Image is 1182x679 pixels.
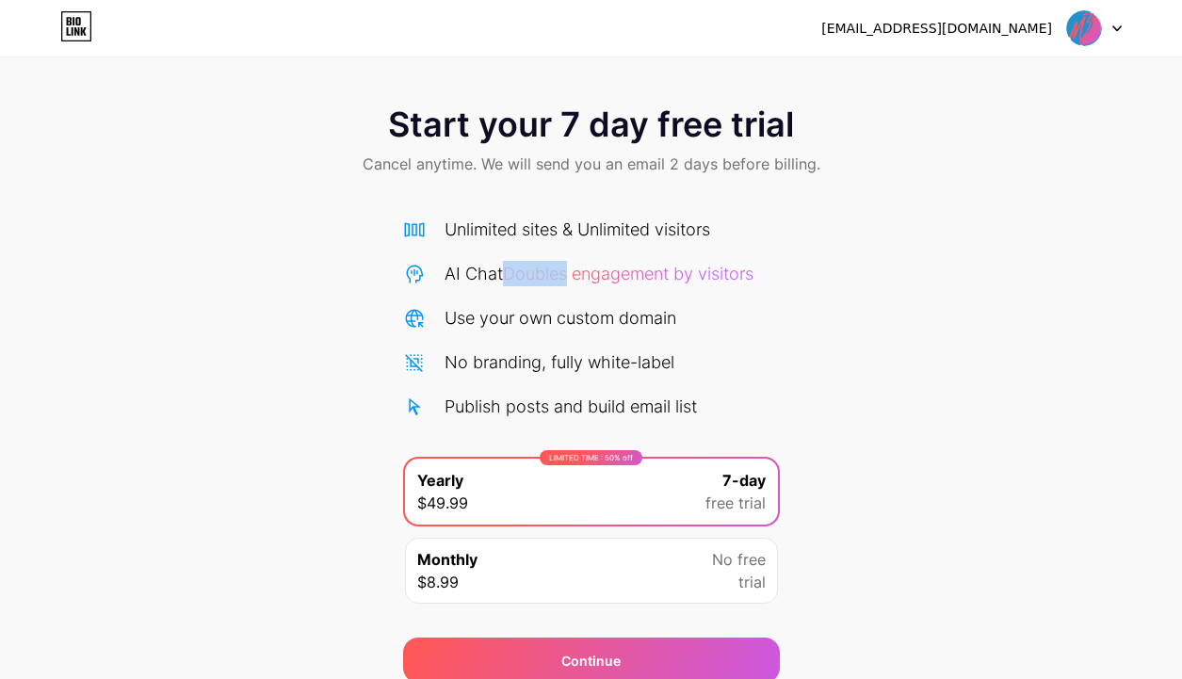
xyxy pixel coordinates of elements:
[445,349,674,375] div: No branding, fully white-label
[540,450,642,465] div: LIMITED TIME : 50% off
[1066,10,1102,46] img: mbfabtex
[821,19,1052,39] div: [EMAIL_ADDRESS][DOMAIN_NAME]
[445,261,753,286] div: AI Chat
[417,469,463,492] span: Yearly
[722,469,766,492] span: 7-day
[388,105,794,143] span: Start your 7 day free trial
[503,264,753,283] span: Doubles engagement by visitors
[445,394,697,419] div: Publish posts and build email list
[738,571,766,593] span: trial
[417,492,468,514] span: $49.99
[705,492,766,514] span: free trial
[417,571,459,593] span: $8.99
[363,153,820,175] span: Cancel anytime. We will send you an email 2 days before billing.
[712,548,766,571] span: No free
[561,651,621,671] span: Continue
[445,217,710,242] div: Unlimited sites & Unlimited visitors
[445,305,676,331] div: Use your own custom domain
[417,548,478,571] span: Monthly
